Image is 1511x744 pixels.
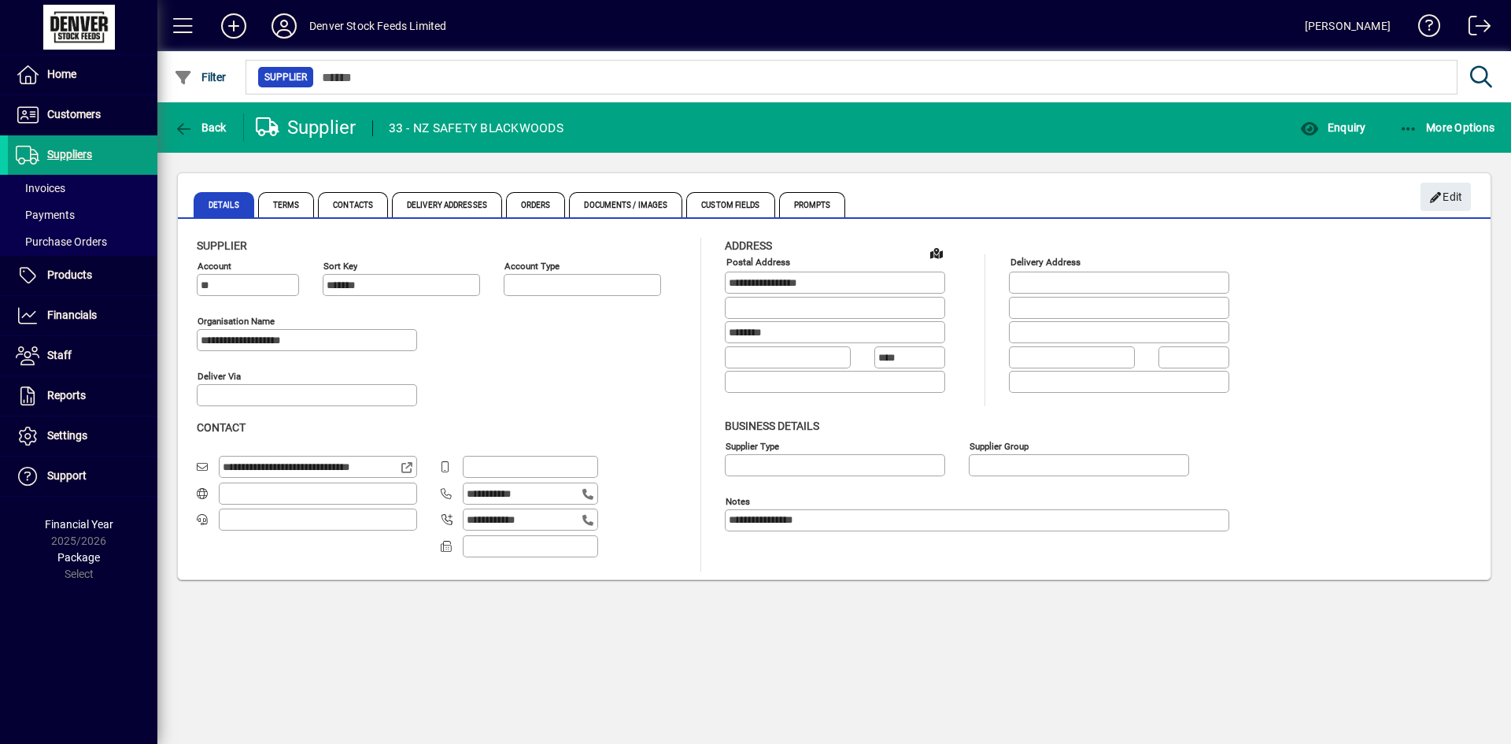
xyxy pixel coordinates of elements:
[256,115,357,140] div: Supplier
[318,192,388,217] span: Contacts
[970,440,1029,451] mat-label: Supplier group
[45,518,113,531] span: Financial Year
[1300,121,1365,134] span: Enquiry
[8,457,157,496] a: Support
[8,202,157,228] a: Payments
[8,296,157,335] a: Financials
[1399,121,1495,134] span: More Options
[198,261,231,272] mat-label: Account
[170,63,231,91] button: Filter
[57,551,100,564] span: Package
[194,192,254,217] span: Details
[8,416,157,456] a: Settings
[16,209,75,221] span: Payments
[197,239,247,252] span: Supplier
[726,495,750,506] mat-label: Notes
[506,192,566,217] span: Orders
[686,192,774,217] span: Custom Fields
[569,192,682,217] span: Documents / Images
[170,113,231,142] button: Back
[779,192,846,217] span: Prompts
[47,68,76,80] span: Home
[309,13,447,39] div: Denver Stock Feeds Limited
[259,12,309,40] button: Profile
[264,69,307,85] span: Supplier
[8,376,157,416] a: Reports
[47,268,92,281] span: Products
[8,95,157,135] a: Customers
[1457,3,1491,54] a: Logout
[725,239,772,252] span: Address
[726,440,779,451] mat-label: Supplier type
[47,148,92,161] span: Suppliers
[198,316,275,327] mat-label: Organisation name
[1305,13,1391,39] div: [PERSON_NAME]
[1395,113,1499,142] button: More Options
[198,371,241,382] mat-label: Deliver via
[1420,183,1471,211] button: Edit
[16,235,107,248] span: Purchase Orders
[157,113,244,142] app-page-header-button: Back
[47,108,101,120] span: Customers
[174,71,227,83] span: Filter
[8,256,157,295] a: Products
[258,192,315,217] span: Terms
[1296,113,1369,142] button: Enquiry
[8,175,157,202] a: Invoices
[47,429,87,442] span: Settings
[392,192,502,217] span: Delivery Addresses
[197,421,246,434] span: Contact
[924,240,949,265] a: View on map
[47,309,97,321] span: Financials
[725,420,819,432] span: Business details
[504,261,560,272] mat-label: Account Type
[1429,184,1463,210] span: Edit
[16,182,65,194] span: Invoices
[389,116,563,141] div: 33 - NZ SAFETY BLACKWOODS
[8,228,157,255] a: Purchase Orders
[47,469,87,482] span: Support
[47,389,86,402] span: Reports
[323,261,357,272] mat-label: Sort key
[47,349,72,361] span: Staff
[209,12,259,40] button: Add
[8,336,157,376] a: Staff
[174,121,227,134] span: Back
[8,55,157,94] a: Home
[1406,3,1441,54] a: Knowledge Base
